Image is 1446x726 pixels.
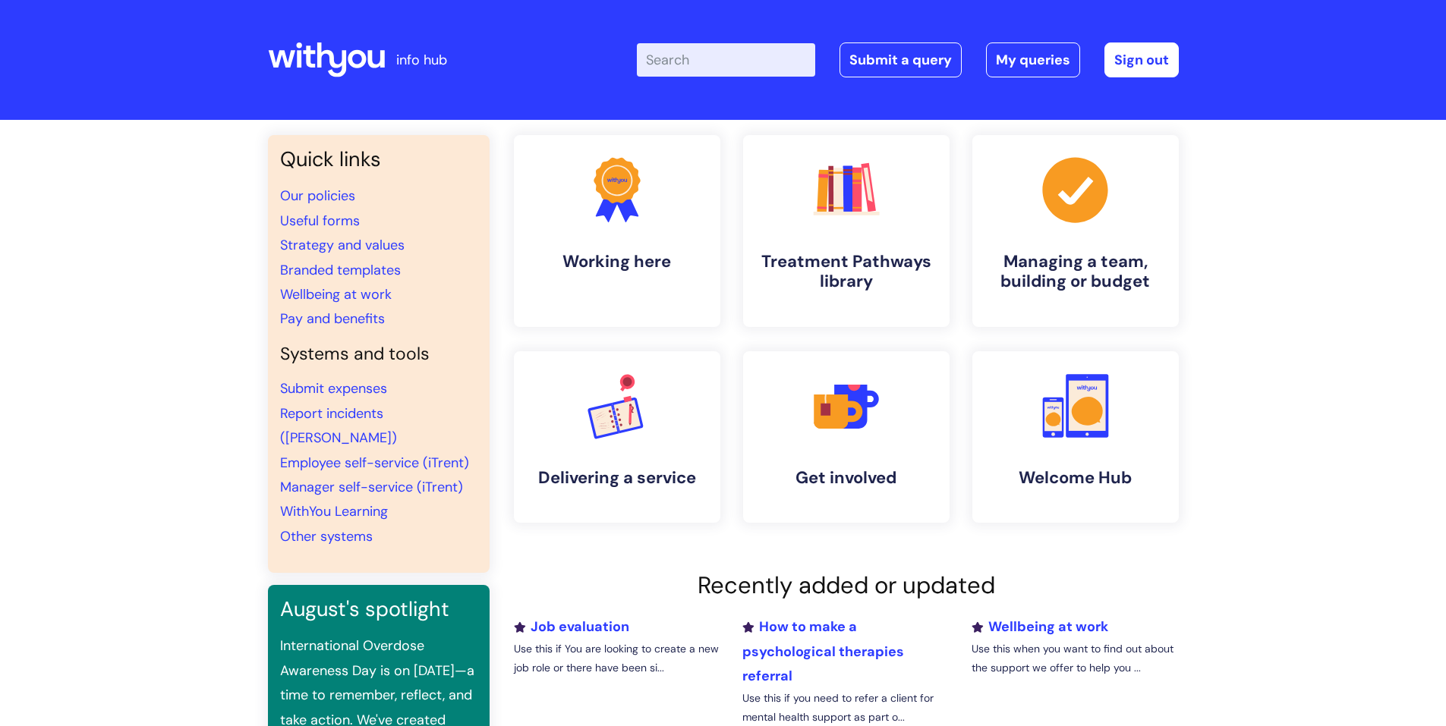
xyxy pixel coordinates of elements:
a: Working here [514,135,720,327]
a: Branded templates [280,261,401,279]
h4: Delivering a service [526,468,708,488]
a: My queries [986,42,1080,77]
a: Wellbeing at work [972,618,1108,636]
a: Other systems [280,527,373,545]
a: Strategy and values [280,236,405,254]
a: How to make a psychological therapies referral [742,618,904,685]
a: Pay and benefits [280,310,385,328]
h4: Managing a team, building or budget [984,252,1167,292]
div: | - [637,42,1179,77]
a: Report incidents ([PERSON_NAME]) [280,404,397,447]
a: Treatment Pathways library [743,135,950,327]
h4: Working here [526,252,708,272]
a: Get involved [743,351,950,523]
a: Delivering a service [514,351,720,523]
h4: Welcome Hub [984,468,1167,488]
a: Employee self-service (iTrent) [280,454,469,472]
p: Use this when you want to find out about the support we offer to help you ... [972,640,1178,677]
a: Submit expenses [280,379,387,398]
h4: Treatment Pathways library [755,252,937,292]
a: Job evaluation [514,618,629,636]
a: Welcome Hub [972,351,1179,523]
a: Sign out [1104,42,1179,77]
p: info hub [396,48,447,72]
h3: Quick links [280,147,477,171]
a: Submit a query [840,42,962,77]
a: Our policies [280,187,355,205]
h4: Systems and tools [280,344,477,365]
a: Wellbeing at work [280,285,392,303]
a: Manager self-service (iTrent) [280,478,463,496]
a: Managing a team, building or budget [972,135,1179,327]
p: Use this if You are looking to create a new job role or there have been si... [514,640,720,677]
h4: Get involved [755,468,937,488]
h3: August's spotlight [280,597,477,621]
input: Search [637,43,815,77]
a: Useful forms [280,212,360,230]
a: WithYou Learning [280,502,388,520]
h2: Recently added or updated [514,571,1179,599]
